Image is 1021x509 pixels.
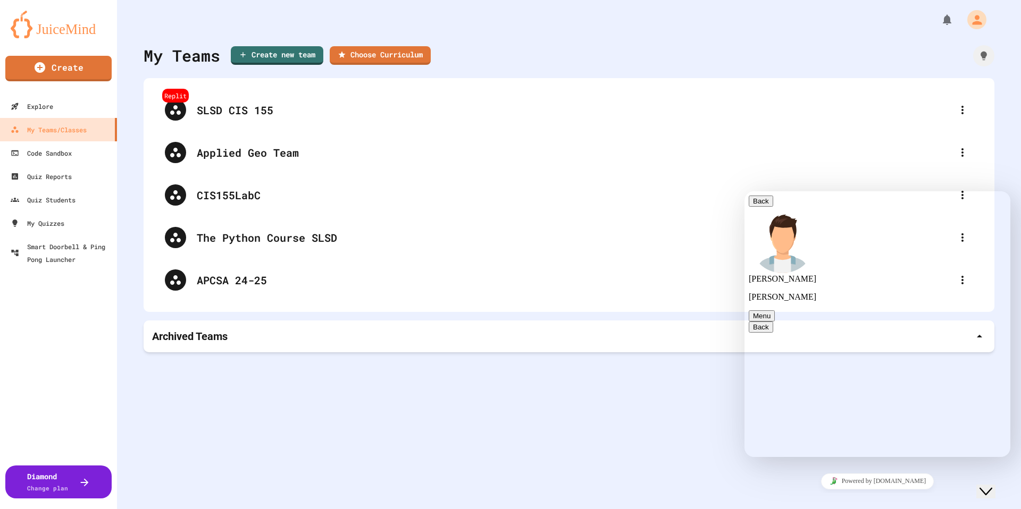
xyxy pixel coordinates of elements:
div: Code Sandbox [11,147,72,159]
div: Applied Geo Team [154,131,984,174]
div: Diamond [27,471,68,493]
div: My Teams/Classes [11,123,87,136]
a: Create [5,56,112,81]
p: Archived Teams [152,329,228,344]
div: Quiz Reports [11,170,72,183]
div: My Teams [144,44,220,67]
div: APCSA 24-25 [197,272,952,288]
div: Quiz Students [11,193,76,206]
div: SLSD CIS 155 [197,102,952,118]
div: Replit [162,89,189,103]
div: CIS155LabC [154,174,984,216]
div: Explore [11,100,53,113]
div: My Quizzes [11,217,64,230]
iframe: chat widget [744,191,1010,457]
iframe: chat widget [976,466,1010,498]
span: Change plan [27,484,68,492]
button: DiamondChange plan [5,465,112,498]
div: Smart Doorbell & Ping Pong Launcher [11,240,113,266]
div: ReplitSLSD CIS 155 [154,89,984,131]
div: My Account [956,7,989,32]
div: My Notifications [921,11,956,29]
div: The Python Course SLSD [197,230,952,245]
a: Create new team [231,46,323,65]
a: Choose Curriculum [330,46,431,65]
div: How it works [973,45,994,66]
img: logo-orange.svg [11,11,106,38]
div: Applied Geo Team [197,145,952,160]
iframe: chat widget [744,469,1010,493]
div: CIS155LabC [197,187,952,203]
div: The Python Course SLSD [154,216,984,259]
div: APCSA 24-25 [154,259,984,301]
